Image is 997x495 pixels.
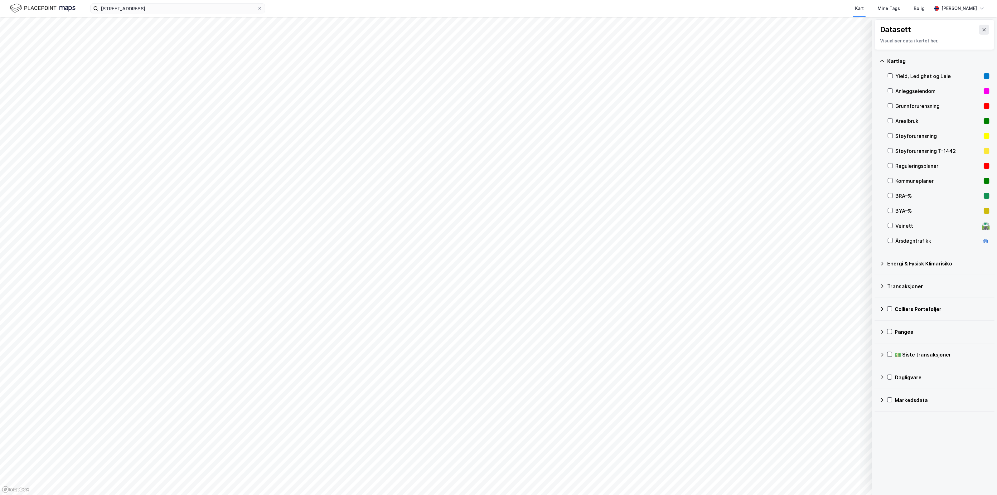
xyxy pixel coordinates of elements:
div: Støyforurensning [895,132,981,140]
div: Transaksjoner [887,283,990,290]
div: 🛣️ [982,222,990,230]
div: Grunnforurensning [895,102,981,110]
div: Støyforurensning T-1442 [895,147,981,155]
input: Søk på adresse, matrikkel, gårdeiere, leietakere eller personer [98,4,257,13]
div: Arealbruk [895,117,981,125]
div: Kommuneplaner [895,177,981,185]
div: Anleggseiendom [895,87,981,95]
iframe: Chat Widget [966,465,997,495]
div: Energi & Fysisk Klimarisiko [887,260,990,267]
a: Mapbox homepage [2,486,29,493]
div: Veinett [895,222,980,230]
div: Kart [855,5,864,12]
div: Kartlag [887,57,990,65]
div: 💵 Siste transaksjoner [895,351,990,358]
div: Bolig [914,5,925,12]
div: BYA–% [895,207,981,215]
div: Dagligvare [895,374,990,381]
div: Reguleringsplaner [895,162,981,170]
div: Markedsdata [895,396,990,404]
div: BRA–% [895,192,981,200]
div: Visualiser data i kartet her. [880,37,989,45]
div: Pangea [895,328,990,336]
div: Mine Tags [878,5,900,12]
div: [PERSON_NAME] [941,5,977,12]
div: Yield, Ledighet og Leie [895,72,981,80]
div: Datasett [880,25,911,35]
div: Colliers Porteføljer [895,305,990,313]
img: logo.f888ab2527a4732fd821a326f86c7f29.svg [10,3,75,14]
div: Årsdøgntrafikk [895,237,980,245]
